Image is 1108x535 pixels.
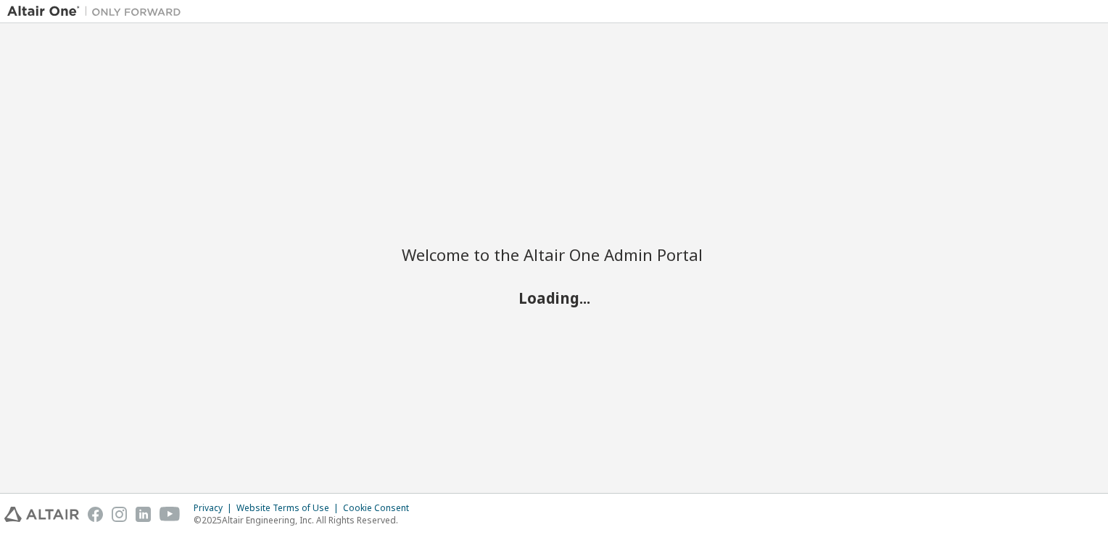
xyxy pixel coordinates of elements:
[88,507,103,522] img: facebook.svg
[402,289,706,307] h2: Loading...
[4,507,79,522] img: altair_logo.svg
[236,502,343,514] div: Website Terms of Use
[160,507,181,522] img: youtube.svg
[112,507,127,522] img: instagram.svg
[194,502,236,514] div: Privacy
[194,514,418,526] p: © 2025 Altair Engineering, Inc. All Rights Reserved.
[7,4,189,19] img: Altair One
[136,507,151,522] img: linkedin.svg
[343,502,418,514] div: Cookie Consent
[402,244,706,265] h2: Welcome to the Altair One Admin Portal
